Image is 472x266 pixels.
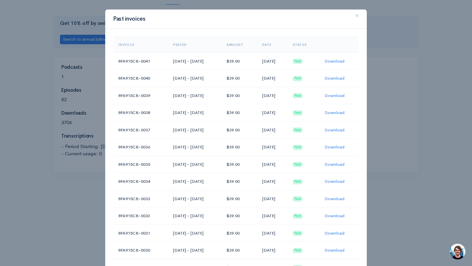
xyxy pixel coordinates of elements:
a: Download [324,247,344,253]
th: Period [168,37,221,52]
td: $39.00 [221,156,257,173]
th: Invioce [113,37,168,52]
td: [DATE] [257,52,287,70]
td: $39.00 [221,104,257,122]
div: Typically replies in a few hours [36,12,90,16]
td: 8FA915CB-0040 [113,70,168,87]
span: × [355,11,359,20]
a: Download [324,93,344,98]
td: [DATE] [257,87,287,104]
td: $39.00 [221,190,257,207]
td: $39.00 [221,121,257,139]
a: Download [324,127,344,133]
td: [DATE] - [DATE] [168,242,221,259]
a: Download [324,110,344,115]
a: Download [324,144,344,150]
td: [DATE] [257,139,287,156]
span: Paid [293,145,303,150]
span: Paid [293,59,303,64]
a: Download [324,213,344,218]
div: USKyranTypically replies in a few hours [20,4,123,17]
span: Paid [293,93,303,98]
td: [DATE] [257,104,287,122]
td: [DATE] [257,242,287,259]
td: [DATE] - [DATE] [168,70,221,87]
td: [DATE] - [DATE] [168,190,221,207]
th: Status [287,37,319,52]
div: Kyran [36,4,90,11]
td: [DATE] [257,207,287,225]
span: Paid [293,110,303,116]
td: 8FA915CB-0031 [113,224,168,242]
span: Paid [293,248,303,253]
span: Paid [293,231,303,236]
td: [DATE] - [DATE] [168,104,221,122]
td: 8FA915CB-0037 [113,121,168,139]
td: [DATE] [257,156,287,173]
a: Download [324,179,344,184]
button: Close [347,7,367,25]
td: [DATE] - [DATE] [168,87,221,104]
td: [DATE] [257,121,287,139]
td: [DATE] [257,70,287,87]
td: 8FA915CB-0036 [113,139,168,156]
td: [DATE] - [DATE] [168,121,221,139]
td: 8FA915CB-0034 [113,173,168,190]
td: $39.00 [221,207,257,225]
td: [DATE] - [DATE] [168,156,221,173]
td: [DATE] - [DATE] [168,207,221,225]
td: $39.00 [221,224,257,242]
td: 8FA915CB-0039 [113,87,168,104]
td: [DATE] [257,173,287,190]
td: [DATE] - [DATE] [168,139,221,156]
td: $39.00 [221,242,257,259]
td: [DATE] [257,224,287,242]
td: $39.00 [221,70,257,87]
td: 8FA915CB-0041 [113,52,168,70]
a: Download [324,230,344,236]
span: Paid [293,179,303,184]
td: $39.00 [221,87,257,104]
span: Paid [293,196,303,201]
th: Amount [221,37,257,52]
a: Download [324,58,344,64]
td: 8FA915CB-0033 [113,190,168,207]
button: />GIF [100,212,114,231]
img: US [20,5,31,16]
tspan: GIF [104,219,109,223]
td: 8FA915CB-0032 [113,207,168,225]
a: Download [324,196,344,201]
a: Download [324,161,344,167]
td: 8FA915CB-0038 [113,104,168,122]
td: 8FA915CB-0030 [113,242,168,259]
td: [DATE] [257,190,287,207]
a: Download [324,75,344,81]
span: Paid [293,127,303,133]
th: Date [257,37,287,52]
span: Paid [293,76,303,81]
td: [DATE] - [DATE] [168,173,221,190]
td: $39.00 [221,173,257,190]
td: 8FA915CB-0035 [113,156,168,173]
g: /> [102,218,111,224]
td: $39.00 [221,139,257,156]
span: Paid [293,214,303,219]
td: $39.00 [221,52,257,70]
td: [DATE] - [DATE] [168,52,221,70]
td: [DATE] - [DATE] [168,224,221,242]
iframe: gist-messenger-bubble-iframe [450,244,465,259]
h3: Past invoices [113,15,146,23]
span: Paid [293,162,303,167]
